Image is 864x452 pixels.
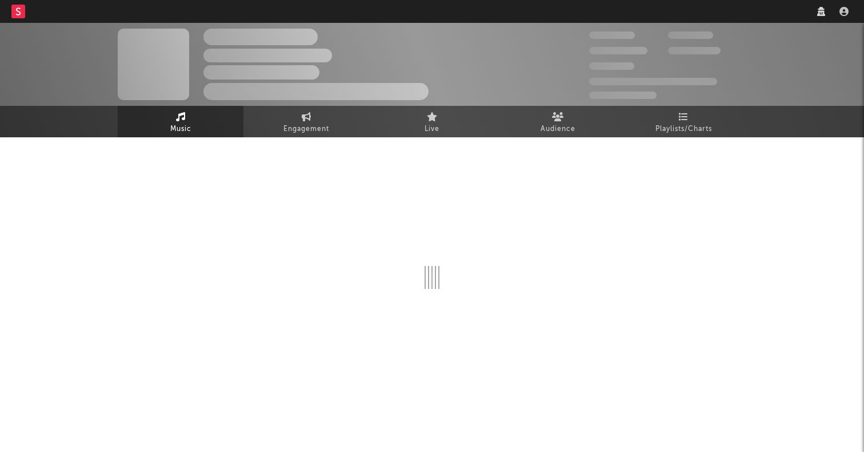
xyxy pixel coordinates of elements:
[621,106,746,137] a: Playlists/Charts
[589,92,657,99] span: Jump Score: 85.0
[668,47,721,54] span: 1,000,000
[369,106,495,137] a: Live
[283,122,329,136] span: Engagement
[170,122,191,136] span: Music
[589,78,717,85] span: 50,000,000 Monthly Listeners
[541,122,575,136] span: Audience
[589,62,634,70] span: 100,000
[243,106,369,137] a: Engagement
[589,47,647,54] span: 50,000,000
[589,31,635,39] span: 300,000
[118,106,243,137] a: Music
[668,31,713,39] span: 100,000
[655,122,712,136] span: Playlists/Charts
[425,122,439,136] span: Live
[495,106,621,137] a: Audience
